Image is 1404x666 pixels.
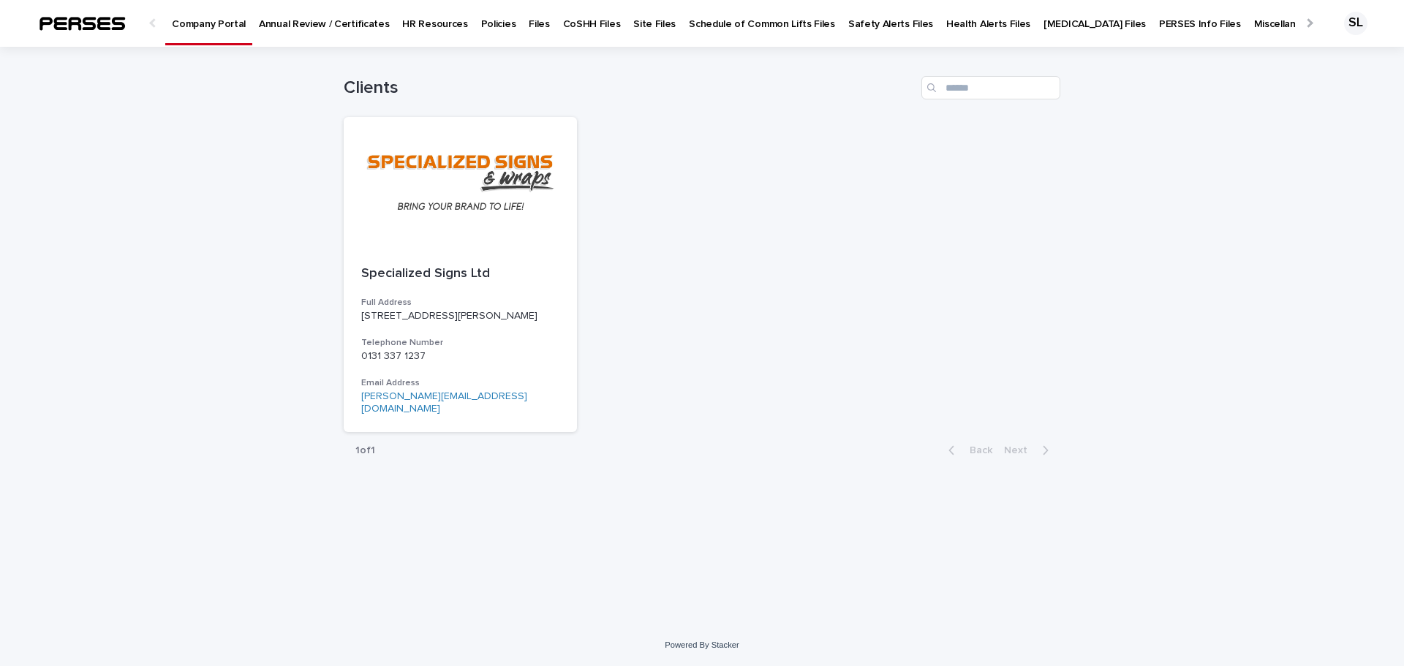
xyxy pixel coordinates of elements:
[361,337,559,349] h3: Telephone Number
[344,117,577,432] a: Specialized Signs LtdFull Address[STREET_ADDRESS][PERSON_NAME]Telephone Number0131 337 1237Email ...
[344,77,916,99] h1: Clients
[998,444,1060,457] button: Next
[361,351,426,361] a: 0131 337 1237
[361,266,559,282] p: Specialized Signs Ltd
[665,640,739,649] a: Powered By Stacker
[29,9,135,38] img: tSkXltGzRgGXHrgo7SoP
[361,297,559,309] h3: Full Address
[361,377,559,389] h3: Email Address
[344,433,387,469] p: 1 of 1
[1004,445,1036,455] span: Next
[937,444,998,457] button: Back
[361,311,537,321] span: [STREET_ADDRESS][PERSON_NAME]
[361,391,527,414] a: [PERSON_NAME][EMAIL_ADDRESS][DOMAIN_NAME]
[921,76,1060,99] input: Search
[961,445,992,455] span: Back
[1344,12,1367,35] div: SL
